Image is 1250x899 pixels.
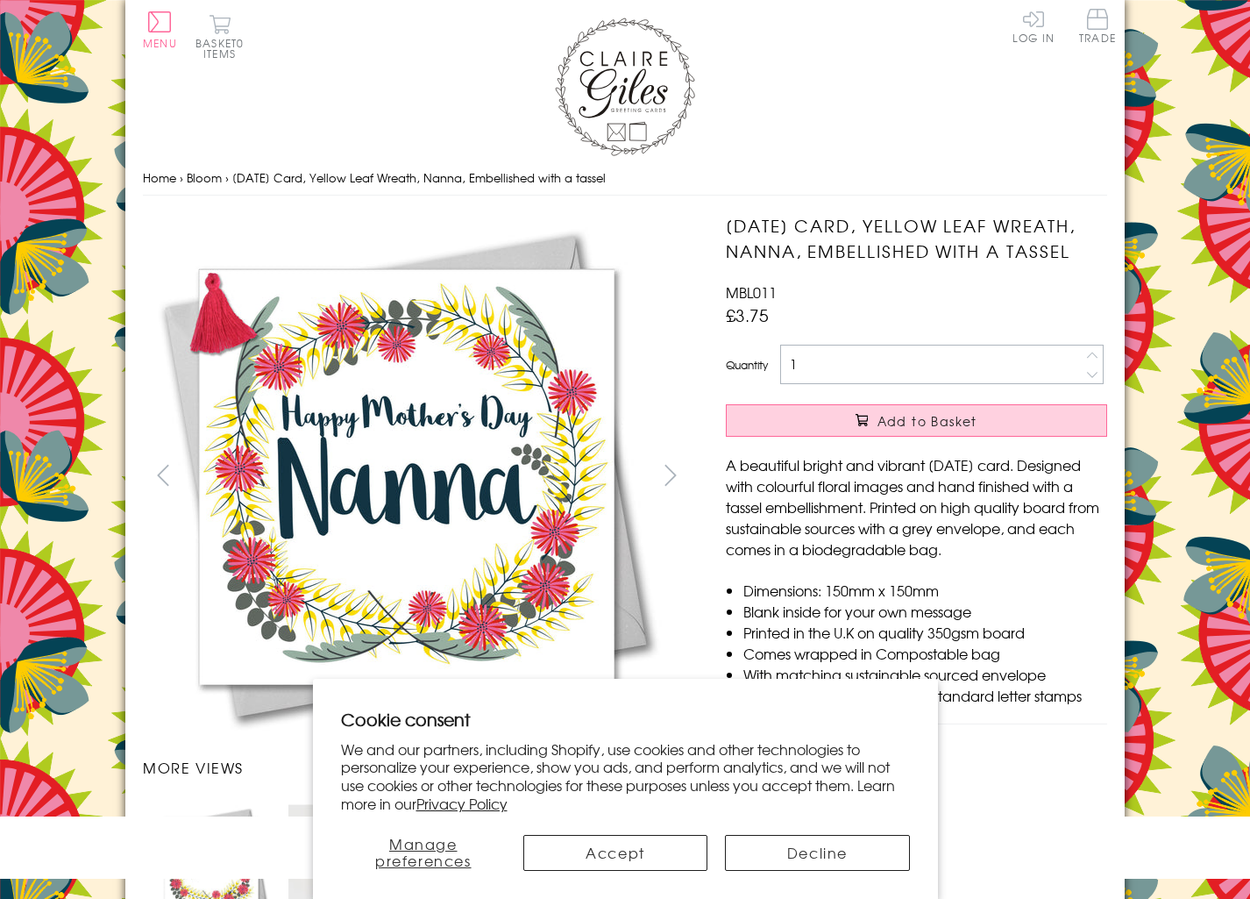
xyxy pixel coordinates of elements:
span: Menu [143,35,177,51]
span: Manage preferences [375,833,472,871]
p: We and our partners, including Shopify, use cookies and other technologies to personalize your ex... [341,740,910,813]
span: Add to Basket [877,412,977,430]
p: A beautiful bright and vibrant [DATE] card. Designed with colourful floral images and hand finish... [726,454,1107,560]
span: › [180,169,183,186]
a: Trade [1079,9,1116,46]
a: Log In [1012,9,1055,43]
span: MBL011 [726,282,777,303]
nav: breadcrumbs [143,161,1107,196]
li: Printed in the U.K on quality 350gsm board [743,622,1107,643]
li: With matching sustainable sourced envelope [743,664,1107,685]
button: Decline [725,835,909,871]
span: 0 items [203,35,244,61]
h3: More views [143,757,691,778]
li: Blank inside for your own message [743,601,1107,622]
button: Add to Basket [726,404,1107,437]
button: prev [143,455,182,495]
span: £3.75 [726,303,769,327]
li: Comes wrapped in Compostable bag [743,643,1107,664]
a: Privacy Policy [416,793,508,814]
span: [DATE] Card, Yellow Leaf Wreath, Nanna, Embellished with a tassel [232,169,606,186]
button: Manage preferences [341,835,506,871]
span: Trade [1079,9,1116,43]
button: next [651,455,691,495]
a: Home [143,169,176,186]
button: Accept [523,835,707,871]
a: Bloom [187,169,222,186]
button: Basket0 items [195,14,244,59]
img: Mother's Day Card, Yellow Leaf Wreath, Nanna, Embellished with a tassel [691,213,1217,738]
label: Quantity [726,357,768,373]
li: Dimensions: 150mm x 150mm [743,580,1107,601]
img: Mother's Day Card, Yellow Leaf Wreath, Nanna, Embellished with a tassel [143,213,669,739]
span: › [225,169,229,186]
button: Menu [143,11,177,48]
img: Claire Giles Greetings Cards [555,18,695,156]
h2: Cookie consent [341,707,910,731]
h1: [DATE] Card, Yellow Leaf Wreath, Nanna, Embellished with a tassel [726,213,1107,264]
